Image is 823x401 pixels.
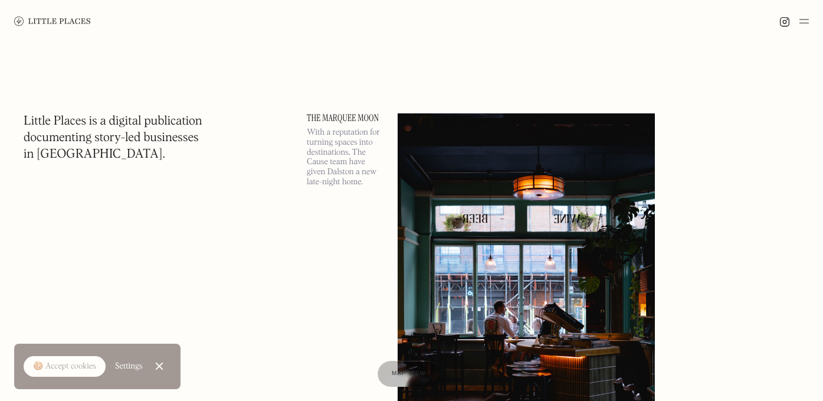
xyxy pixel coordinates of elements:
[115,353,143,380] a: Settings
[33,361,96,373] div: 🍪 Accept cookies
[24,356,106,377] a: 🍪 Accept cookies
[307,113,383,123] a: The Marquee Moon
[378,361,440,387] a: Map view
[24,113,202,163] h1: Little Places is a digital publication documenting story-led businesses in [GEOGRAPHIC_DATA].
[115,362,143,370] div: Settings
[147,354,171,378] a: Close Cookie Popup
[392,370,426,377] span: Map view
[307,128,383,187] p: With a reputation for turning spaces into destinations, The Cause team have given Dalston a new l...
